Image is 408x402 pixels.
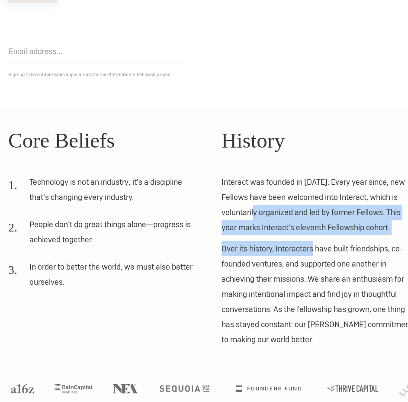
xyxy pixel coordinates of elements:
img: Founders Fund logo [236,385,301,392]
li: In order to better the world, we must also better ourselves. [8,259,199,296]
h2: Core Beliefs [8,125,203,157]
li: People don’t do great things alone—progress is achieved together. [8,217,199,253]
img: Sequoia logo [159,385,209,392]
img: Bain Capital Ventures logo [54,384,93,394]
li: Technology is not an industry; it’s a discipline that’s changing every industry. [8,174,199,211]
img: NEA logo [112,384,138,394]
input: Email address... [8,39,190,64]
img: Thrive Capital logo [328,385,379,392]
img: A16Z logo [11,384,35,394]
